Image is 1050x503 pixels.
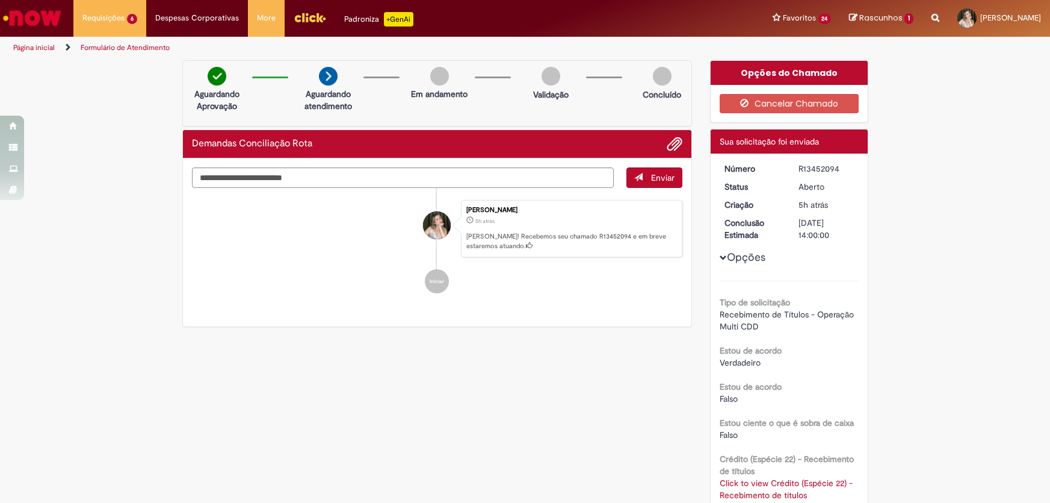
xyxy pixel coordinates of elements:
[384,12,413,27] p: +GenAi
[626,167,682,188] button: Enviar
[155,12,239,24] span: Despesas Corporativas
[859,12,903,23] span: Rascunhos
[411,88,468,100] p: Em andamento
[720,357,761,368] span: Verdadeiro
[720,393,738,404] span: Falso
[798,181,854,193] div: Aberto
[720,381,782,392] b: Estou de acordo
[466,207,676,214] div: [PERSON_NAME]
[651,172,675,183] span: Enviar
[715,181,789,193] dt: Status
[715,199,789,211] dt: Criação
[299,88,357,112] p: Aguardando atendimento
[653,67,672,86] img: img-circle-grey.png
[430,67,449,86] img: img-circle-grey.png
[720,345,782,356] b: Estou de acordo
[82,12,125,24] span: Requisições
[192,200,683,258] li: Flavia Eduarda Barreto Santanna
[319,67,338,86] img: arrow-next.png
[188,88,246,112] p: Aguardando Aprovação
[208,67,226,86] img: check-circle-green.png
[720,297,790,308] b: Tipo de solicitação
[720,94,859,113] button: Cancelar Chamado
[798,199,828,210] time: 27/08/2025 12:00:41
[423,211,451,239] div: Flavia Eduarda Barreto Santanna
[533,89,569,101] p: Validação
[715,163,789,175] dt: Número
[542,67,560,86] img: img-circle-grey.png
[466,232,676,251] p: [PERSON_NAME]! Recebemos seu chamado R13452094 e em breve estaremos atuando.
[711,61,868,85] div: Opções do Chamado
[980,13,1041,23] span: [PERSON_NAME]
[294,8,326,27] img: click_logo_yellow_360x200.png
[667,136,682,152] button: Adicionar anexos
[192,139,312,149] h2: Demandas Conciliação Rota Histórico de tíquete
[192,167,614,188] textarea: Digite sua mensagem aqui...
[798,217,854,241] div: [DATE] 14:00:00
[715,217,789,241] dt: Conclusão Estimada
[13,43,55,52] a: Página inicial
[798,163,854,175] div: R13452094
[904,13,913,24] span: 1
[818,14,832,24] span: 24
[798,199,828,210] span: 5h atrás
[475,217,495,225] time: 27/08/2025 12:00:41
[720,430,738,440] span: Falso
[798,199,854,211] div: 27/08/2025 12:00:41
[81,43,170,52] a: Formulário de Atendimento
[720,478,853,501] a: Click to view Crédito (Espécie 22) - Recebimento de títulos
[127,14,137,24] span: 6
[783,12,816,24] span: Favoritos
[344,12,413,27] div: Padroniza
[720,417,854,428] b: Estou ciente o que é sobra de caixa
[1,6,63,30] img: ServiceNow
[9,37,691,59] ul: Trilhas de página
[720,136,819,147] span: Sua solicitação foi enviada
[720,309,856,332] span: Recebimento de Títulos - Operação Multi CDD
[849,13,913,24] a: Rascunhos
[720,454,854,476] b: Crédito (Espécie 22) - Recebimento de títulos
[643,89,681,101] p: Concluído
[192,188,683,306] ul: Histórico de tíquete
[257,12,276,24] span: More
[475,217,495,225] span: 5h atrás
